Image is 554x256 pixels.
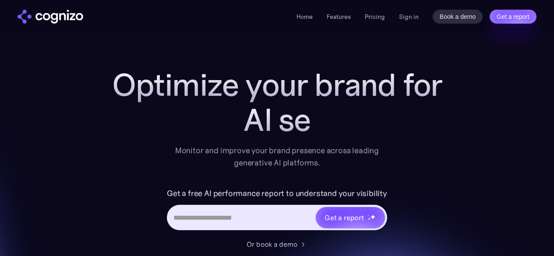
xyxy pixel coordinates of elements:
[169,144,385,169] div: Monitor and improve your brand presence across leading generative AI platforms.
[18,10,83,24] a: home
[368,217,371,221] img: star
[365,13,385,21] a: Pricing
[247,239,308,249] a: Or book a demo
[327,13,351,21] a: Features
[399,11,419,22] a: Sign in
[247,239,297,249] div: Or book a demo
[370,214,376,220] img: star
[490,10,536,24] a: Get a report
[315,206,386,229] a: Get a reportstarstarstar
[102,67,452,102] h1: Optimize your brand for
[18,10,83,24] img: cognizo logo
[325,212,364,223] div: Get a report
[433,10,483,24] a: Book a demo
[167,186,387,235] form: Hero URL Input Form
[167,186,387,200] label: Get a free AI performance report to understand your visibility
[102,102,452,137] div: AI se
[296,13,313,21] a: Home
[368,214,369,216] img: star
